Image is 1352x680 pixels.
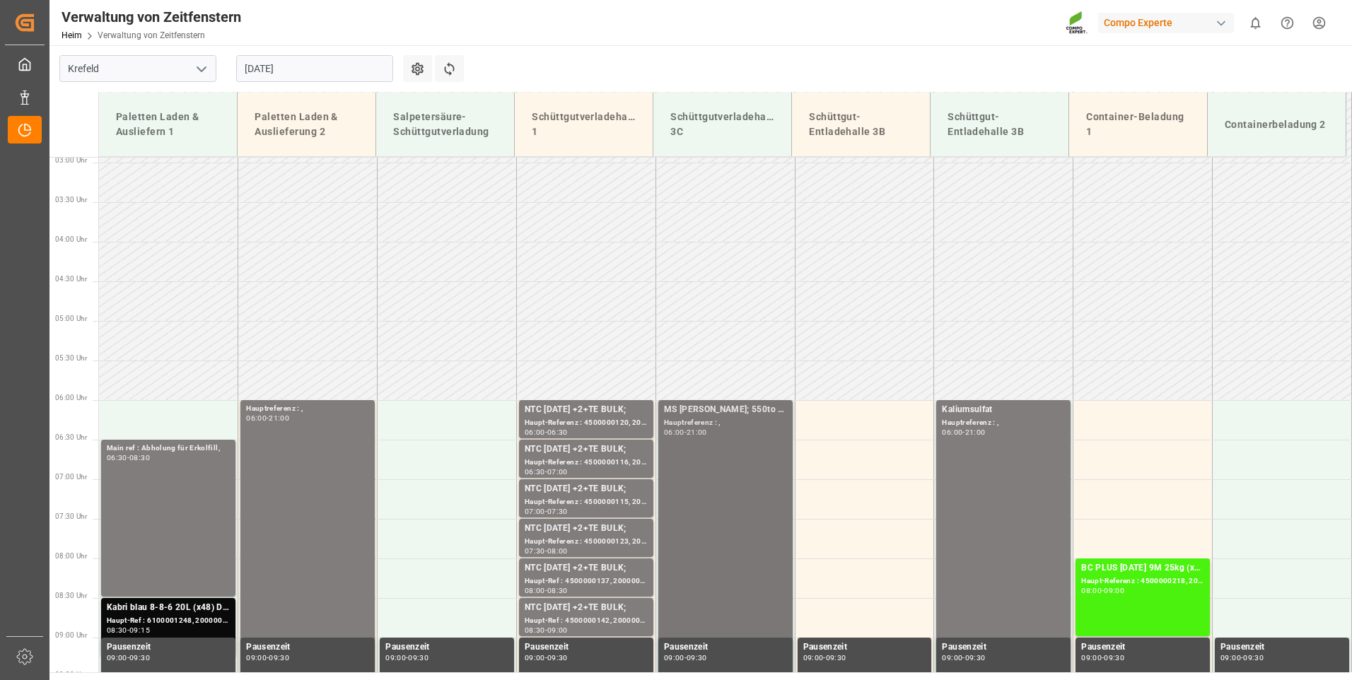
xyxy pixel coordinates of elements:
div: 08:00 [525,587,545,594]
div: 09:30 [826,655,846,661]
span: 09:00 Uhr [55,631,87,639]
span: 09:30 Uhr [55,671,87,679]
div: 06:00 [664,429,684,435]
div: Schüttgutverladehalle 1 [526,104,641,145]
div: Verwaltung von Zeitfenstern [62,6,241,28]
div: Pausenzeit [942,640,1065,655]
div: 09:00 [664,655,684,661]
span: 05:00 Uhr [55,315,87,322]
div: - [127,655,129,661]
div: 06:00 [525,429,545,435]
div: Hauptreferenz : , [664,417,787,429]
div: 09:00 [1081,655,1102,661]
div: 09:30 [129,655,150,661]
div: 07:30 [547,508,568,515]
div: Pausenzeit [525,640,648,655]
div: Haupt-Referenz : 4500000115, 2000000058; [525,496,648,508]
div: 08:30 [129,455,150,461]
span: 04:00 Uhr [55,235,87,243]
div: MS [PERSON_NAME]; 550to BLK Classic + 600 BLK Suprem [664,403,787,417]
div: - [1102,587,1104,594]
div: Kaliumsulfat [942,403,1065,417]
span: 06:30 Uhr [55,433,87,441]
div: 09:30 [1243,655,1264,661]
div: Main ref : Abholung für Erkolfill, [107,442,230,455]
div: Pausenzeit [1081,640,1204,655]
input: Typ zum Suchen/Auswählen [59,55,216,82]
div: 08:30 [547,587,568,594]
img: Screenshot%202023-09-29%20at%2010.02.21.png_1712312052.png [1066,11,1088,35]
div: 06:30 [107,455,127,461]
div: Hauptreferenz : , [246,403,369,415]
div: - [1102,655,1104,661]
div: 08:00 [1081,587,1102,594]
div: Paletten Laden & Auslieferung 2 [249,104,364,145]
span: 08:30 Uhr [55,592,87,599]
div: 07:00 [547,469,568,475]
div: 06:00 [246,415,267,421]
div: 09:00 [942,655,962,661]
div: 09:00 [803,655,824,661]
div: Paletten Laden & Ausliefern 1 [110,104,226,145]
span: 03:00 Uhr [55,156,87,164]
div: 09:30 [687,655,707,661]
span: 07:30 Uhr [55,512,87,520]
div: Pausenzeit [1220,640,1344,655]
button: Menü öffnen [190,58,211,80]
div: - [127,455,129,461]
div: 07:00 [525,508,545,515]
div: NTC [DATE] +2+TE BULK; [525,522,648,536]
div: 09:30 [547,655,568,661]
div: - [267,655,269,661]
div: 09:30 [269,655,289,661]
div: 21:00 [687,429,707,435]
div: BC PLUS [DATE] 9M 25kg (x42) WW; [1081,561,1204,575]
div: - [545,655,547,661]
button: 0 neue Benachrichtigungen anzeigen [1240,7,1271,39]
div: - [684,429,687,435]
button: Hilfe-Center [1271,7,1303,39]
div: 09:15 [129,627,150,633]
div: 09:00 [525,655,545,661]
div: NTC [DATE] +2+TE BULK; [525,442,648,457]
div: Haupt-Ref : 4500000137, 2000000058; [525,575,648,587]
div: NTC [DATE] +2+TE BULK; [525,403,648,417]
div: Haupt-Referenz : 4500000218, 2000000020; [1081,575,1204,587]
div: 09:30 [965,655,986,661]
div: Haupt-Ref : 4500000142, 2000000058; [525,615,648,627]
div: 08:30 [525,627,545,633]
span: 03:30 Uhr [55,196,87,204]
div: Kabri blau 8-8-6 20L (x48) DE,EN; [107,601,230,615]
div: 09:00 [107,655,127,661]
div: Pausenzeit [803,640,926,655]
span: 04:30 Uhr [55,275,87,283]
input: TT-MM-JJJJ [236,55,393,82]
div: - [962,429,965,435]
a: Heim [62,30,82,40]
div: Salpetersäure-Schüttgutverladung [387,104,503,145]
div: 09:00 [246,655,267,661]
div: 06:00 [942,429,962,435]
div: Schüttgut-Entladehalle 3B [803,104,919,145]
div: - [545,548,547,554]
div: 09:00 [1104,587,1124,594]
div: - [545,508,547,515]
div: - [545,587,547,594]
div: 09:00 [1220,655,1241,661]
div: - [545,429,547,435]
div: NTC [DATE] +2+TE BULK; [525,601,648,615]
div: 07:30 [525,548,545,554]
div: NTC [DATE] +2+TE BULK; [525,482,648,496]
div: 21:00 [965,429,986,435]
font: Compo Experte [1104,16,1172,30]
div: Pausenzeit [385,640,508,655]
div: Schüttgutverladehalle 3C [665,104,780,145]
span: 06:00 Uhr [55,394,87,401]
div: 09:30 [1104,655,1124,661]
div: Schüttgut-Entladehalle 3B [942,104,1057,145]
div: - [545,627,547,633]
div: Pausenzeit [107,640,230,655]
span: 07:00 Uhr [55,473,87,481]
div: - [545,469,547,475]
div: 09:00 [385,655,406,661]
